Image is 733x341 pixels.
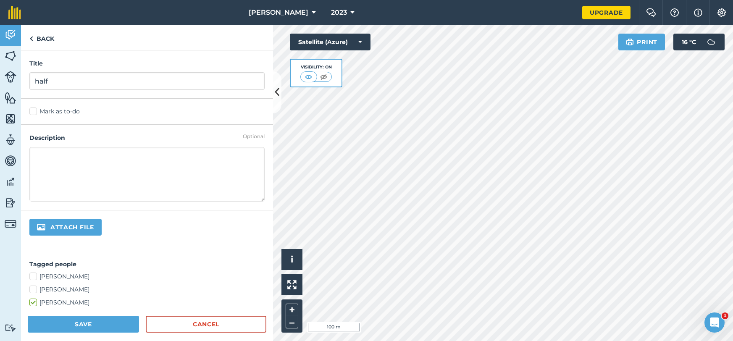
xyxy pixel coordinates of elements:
[704,312,725,333] iframe: Intercom live chat
[146,316,266,333] a: Cancel
[694,8,702,18] img: svg+xml;base64,PHN2ZyB4bWxucz0iaHR0cDovL3d3dy53My5vcmcvMjAwMC9zdmciIHdpZHRoPSIxNyIgaGVpZ2h0PSIxNy...
[618,34,665,50] button: Print
[717,8,727,17] img: A cog icon
[29,59,265,68] h4: Title
[626,37,634,47] img: svg+xml;base64,PHN2ZyB4bWxucz0iaHR0cDovL3d3dy53My5vcmcvMjAwMC9zdmciIHdpZHRoPSIxOSIgaGVpZ2h0PSIyNC...
[331,8,347,18] span: 2023
[249,8,308,18] span: [PERSON_NAME]
[28,316,139,333] button: Save
[703,34,720,50] img: svg+xml;base64,PD94bWwgdmVyc2lvbj0iMS4wIiBlbmNvZGluZz0idXRmLTgiPz4KPCEtLSBHZW5lcmF0b3I6IEFkb2JlIE...
[682,34,696,50] span: 16 ° C
[29,34,33,44] img: svg+xml;base64,PHN2ZyB4bWxucz0iaHR0cDovL3d3dy53My5vcmcvMjAwMC9zdmciIHdpZHRoPSI5IiBoZWlnaHQ9IjI0Ii...
[5,176,16,188] img: svg+xml;base64,PD94bWwgdmVyc2lvbj0iMS4wIiBlbmNvZGluZz0idXRmLTgiPz4KPCEtLSBHZW5lcmF0b3I6IEFkb2JlIE...
[300,64,332,71] div: Visibility: On
[5,113,16,125] img: svg+xml;base64,PHN2ZyB4bWxucz0iaHR0cDovL3d3dy53My5vcmcvMjAwMC9zdmciIHdpZHRoPSI1NiIgaGVpZ2h0PSI2MC...
[286,316,298,328] button: –
[673,34,725,50] button: 16 °C
[243,133,265,140] div: Optional
[5,197,16,209] img: svg+xml;base64,PD94bWwgdmVyc2lvbj0iMS4wIiBlbmNvZGluZz0idXRmLTgiPz4KPCEtLSBHZW5lcmF0b3I6IEFkb2JlIE...
[287,280,297,289] img: Four arrows, one pointing top left, one top right, one bottom right and the last bottom left
[5,324,16,332] img: svg+xml;base64,PD94bWwgdmVyc2lvbj0iMS4wIiBlbmNvZGluZz0idXRmLTgiPz4KPCEtLSBHZW5lcmF0b3I6IEFkb2JlIE...
[582,6,631,19] a: Upgrade
[29,133,265,142] h4: Description
[286,304,298,316] button: +
[29,298,265,307] label: [PERSON_NAME]
[29,107,265,116] label: Mark as to-do
[291,254,293,265] span: i
[722,312,728,319] span: 1
[5,29,16,41] img: svg+xml;base64,PD94bWwgdmVyc2lvbj0iMS4wIiBlbmNvZGluZz0idXRmLTgiPz4KPCEtLSBHZW5lcmF0b3I6IEFkb2JlIE...
[5,218,16,230] img: svg+xml;base64,PD94bWwgdmVyc2lvbj0iMS4wIiBlbmNvZGluZz0idXRmLTgiPz4KPCEtLSBHZW5lcmF0b3I6IEFkb2JlIE...
[646,8,656,17] img: Two speech bubbles overlapping with the left bubble in the forefront
[281,249,302,270] button: i
[290,34,370,50] button: Satellite (Azure)
[5,50,16,62] img: svg+xml;base64,PHN2ZyB4bWxucz0iaHR0cDovL3d3dy53My5vcmcvMjAwMC9zdmciIHdpZHRoPSI1NiIgaGVpZ2h0PSI2MC...
[29,285,265,294] label: [PERSON_NAME]
[5,92,16,104] img: svg+xml;base64,PHN2ZyB4bWxucz0iaHR0cDovL3d3dy53My5vcmcvMjAwMC9zdmciIHdpZHRoPSI1NiIgaGVpZ2h0PSI2MC...
[29,260,265,269] h4: Tagged people
[29,272,265,281] label: [PERSON_NAME]
[318,73,329,81] img: svg+xml;base64,PHN2ZyB4bWxucz0iaHR0cDovL3d3dy53My5vcmcvMjAwMC9zdmciIHdpZHRoPSI1MCIgaGVpZ2h0PSI0MC...
[5,71,16,83] img: svg+xml;base64,PD94bWwgdmVyc2lvbj0iMS4wIiBlbmNvZGluZz0idXRmLTgiPz4KPCEtLSBHZW5lcmF0b3I6IEFkb2JlIE...
[21,25,63,50] a: Back
[5,134,16,146] img: svg+xml;base64,PD94bWwgdmVyc2lvbj0iMS4wIiBlbmNvZGluZz0idXRmLTgiPz4KPCEtLSBHZW5lcmF0b3I6IEFkb2JlIE...
[303,73,314,81] img: svg+xml;base64,PHN2ZyB4bWxucz0iaHR0cDovL3d3dy53My5vcmcvMjAwMC9zdmciIHdpZHRoPSI1MCIgaGVpZ2h0PSI0MC...
[5,155,16,167] img: svg+xml;base64,PD94bWwgdmVyc2lvbj0iMS4wIiBlbmNvZGluZz0idXRmLTgiPz4KPCEtLSBHZW5lcmF0b3I6IEFkb2JlIE...
[8,6,21,19] img: fieldmargin Logo
[670,8,680,17] img: A question mark icon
